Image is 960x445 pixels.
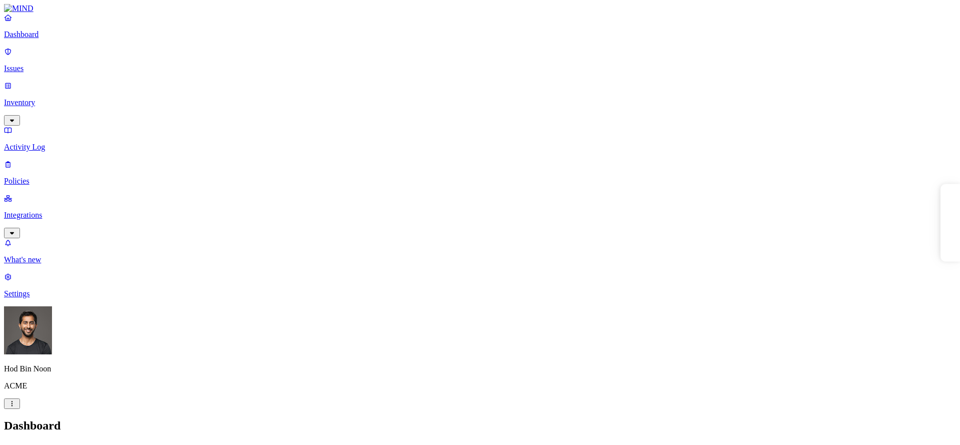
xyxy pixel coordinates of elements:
[4,238,956,264] a: What's new
[4,4,33,13] img: MIND
[4,160,956,186] a: Policies
[4,194,956,237] a: Integrations
[4,126,956,152] a: Activity Log
[4,47,956,73] a: Issues
[4,289,956,298] p: Settings
[4,306,52,354] img: Hod Bin Noon
[4,211,956,220] p: Integrations
[4,64,956,73] p: Issues
[4,81,956,124] a: Inventory
[4,30,956,39] p: Dashboard
[4,143,956,152] p: Activity Log
[4,4,956,13] a: MIND
[4,272,956,298] a: Settings
[4,255,956,264] p: What's new
[4,13,956,39] a: Dashboard
[4,419,956,432] h2: Dashboard
[4,364,956,373] p: Hod Bin Noon
[4,381,956,390] p: ACME
[4,177,956,186] p: Policies
[4,98,956,107] p: Inventory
